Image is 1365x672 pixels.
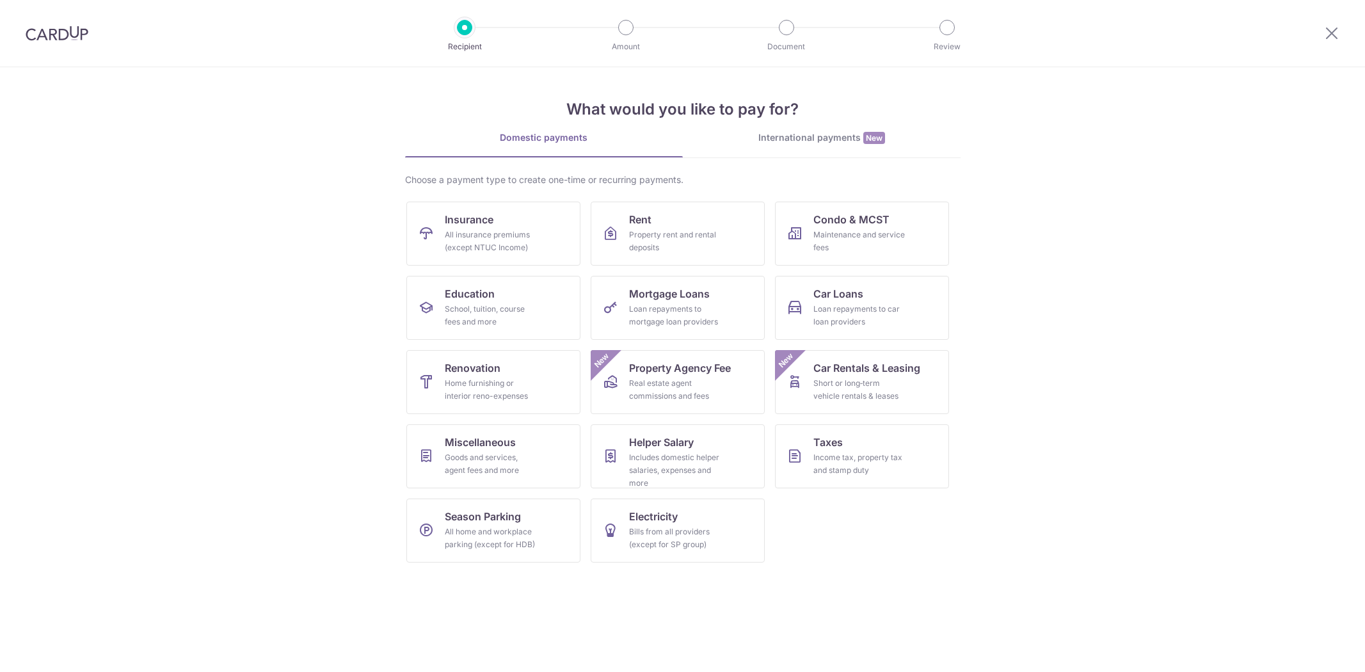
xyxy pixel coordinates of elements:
p: Review [900,40,994,53]
div: International payments [683,131,961,145]
div: Income tax, property tax and stamp duty [813,451,906,477]
a: TaxesIncome tax, property tax and stamp duty [775,424,949,488]
div: Maintenance and service fees [813,228,906,254]
span: New [863,132,885,144]
span: New [591,350,612,371]
span: Helper Salary [629,435,694,450]
p: Document [739,40,834,53]
span: Miscellaneous [445,435,516,450]
a: Car Rentals & LeasingShort or long‑term vehicle rentals & leasesNew [775,350,949,414]
span: Rent [629,212,651,227]
div: Loan repayments to car loan providers [813,303,906,328]
span: Insurance [445,212,493,227]
div: Loan repayments to mortgage loan providers [629,303,721,328]
span: Car Loans [813,286,863,301]
a: Mortgage LoansLoan repayments to mortgage loan providers [591,276,765,340]
a: Car LoansLoan repayments to car loan providers [775,276,949,340]
a: EducationSchool, tuition, course fees and more [406,276,580,340]
div: Includes domestic helper salaries, expenses and more [629,451,721,490]
a: Condo & MCSTMaintenance and service fees [775,202,949,266]
span: Education [445,286,495,301]
div: Domestic payments [405,131,683,144]
img: CardUp [26,26,88,41]
div: Bills from all providers (except for SP group) [629,525,721,551]
span: Property Agency Fee [629,360,731,376]
div: Short or long‑term vehicle rentals & leases [813,377,906,403]
span: Season Parking [445,509,521,524]
span: New [775,350,796,371]
a: ElectricityBills from all providers (except for SP group) [591,499,765,563]
div: Home furnishing or interior reno-expenses [445,377,537,403]
a: Property Agency FeeReal estate agent commissions and feesNew [591,350,765,414]
div: All home and workplace parking (except for HDB) [445,525,537,551]
a: RenovationHome furnishing or interior reno-expenses [406,350,580,414]
div: All insurance premiums (except NTUC Income) [445,228,537,254]
a: Helper SalaryIncludes domestic helper salaries, expenses and more [591,424,765,488]
a: Season ParkingAll home and workplace parking (except for HDB) [406,499,580,563]
span: Renovation [445,360,500,376]
div: Choose a payment type to create one-time or recurring payments. [405,173,961,186]
span: Taxes [813,435,843,450]
iframe: Opens a widget where you can find more information [1283,634,1352,666]
div: School, tuition, course fees and more [445,303,537,328]
span: Mortgage Loans [629,286,710,301]
a: MiscellaneousGoods and services, agent fees and more [406,424,580,488]
div: Goods and services, agent fees and more [445,451,537,477]
span: Electricity [629,509,678,524]
a: RentProperty rent and rental deposits [591,202,765,266]
p: Amount [579,40,673,53]
h4: What would you like to pay for? [405,98,961,121]
div: Property rent and rental deposits [629,228,721,254]
span: Condo & MCST [813,212,890,227]
div: Real estate agent commissions and fees [629,377,721,403]
span: Car Rentals & Leasing [813,360,920,376]
a: InsuranceAll insurance premiums (except NTUC Income) [406,202,580,266]
p: Recipient [417,40,512,53]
